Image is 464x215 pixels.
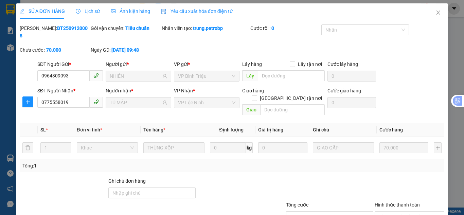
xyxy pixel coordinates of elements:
[110,72,161,80] input: Tên người gửi
[250,24,320,32] div: Cước rồi :
[161,8,233,14] span: Yêu cầu xuất hóa đơn điện tử
[111,47,139,53] b: [DATE] 09:48
[246,142,253,153] span: kg
[174,88,193,93] span: VP Nhận
[434,142,442,153] button: plus
[242,61,262,67] span: Lấy hàng
[110,99,161,106] input: Tên người nhận
[162,100,167,105] span: user
[327,97,376,108] input: Cước giao hàng
[108,187,196,198] input: Ghi chú đơn hàng
[20,9,24,14] span: edit
[108,178,146,184] label: Ghi chú đơn hàng
[162,24,249,32] div: Nhân viên tạo:
[375,202,420,208] label: Hình thức thanh toán
[219,127,243,132] span: Định lượng
[161,9,166,14] img: icon
[260,104,325,115] input: Dọc đường
[295,60,325,68] span: Lấy tận nơi
[76,8,100,14] span: Lịch sử
[91,46,160,54] div: Ngày GD:
[327,88,361,93] label: Cước giao hàng
[125,25,149,31] b: Tiêu chuẩn
[46,47,61,53] b: 70.000
[162,74,167,78] span: user
[81,143,134,153] span: Khác
[242,88,264,93] span: Giao hàng
[327,71,376,82] input: Cước lấy hàng
[258,70,325,81] input: Dọc đường
[242,70,258,81] span: Lấy
[271,25,274,31] b: 0
[310,123,377,137] th: Ghi chú
[22,142,33,153] button: delete
[37,87,103,94] div: SĐT Người Nhận
[91,24,160,32] div: Gói vận chuyển:
[257,94,325,102] span: [GEOGRAPHIC_DATA] tận nơi
[37,60,103,68] div: SĐT Người Gửi
[143,142,204,153] input: VD: Bàn, Ghế
[20,8,65,14] span: SỬA ĐƠN HÀNG
[40,127,46,132] span: SL
[379,127,403,132] span: Cước hàng
[143,127,165,132] span: Tên hàng
[111,8,150,14] span: Ảnh kiện hàng
[313,142,374,153] input: Ghi Chú
[93,73,99,78] span: phone
[106,87,171,94] div: Người nhận
[106,60,171,68] div: Người gửi
[111,9,115,14] span: picture
[20,24,89,39] div: [PERSON_NAME]:
[258,127,283,132] span: Giá trị hàng
[193,25,223,31] b: trung.petrobp
[178,71,235,81] span: VP Bình Triệu
[174,60,239,68] div: VP gửi
[242,104,260,115] span: Giao
[429,3,448,22] button: Close
[22,162,180,169] div: Tổng: 1
[286,202,308,208] span: Tổng cước
[77,127,102,132] span: Đơn vị tính
[93,99,99,105] span: phone
[22,96,33,107] button: plus
[258,142,307,153] input: 0
[23,99,33,105] span: plus
[20,46,89,54] div: Chưa cước :
[178,97,235,108] span: VP Lộc Ninh
[76,9,81,14] span: clock-circle
[379,142,428,153] input: 0
[435,10,441,15] span: close
[327,61,358,67] label: Cước lấy hàng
